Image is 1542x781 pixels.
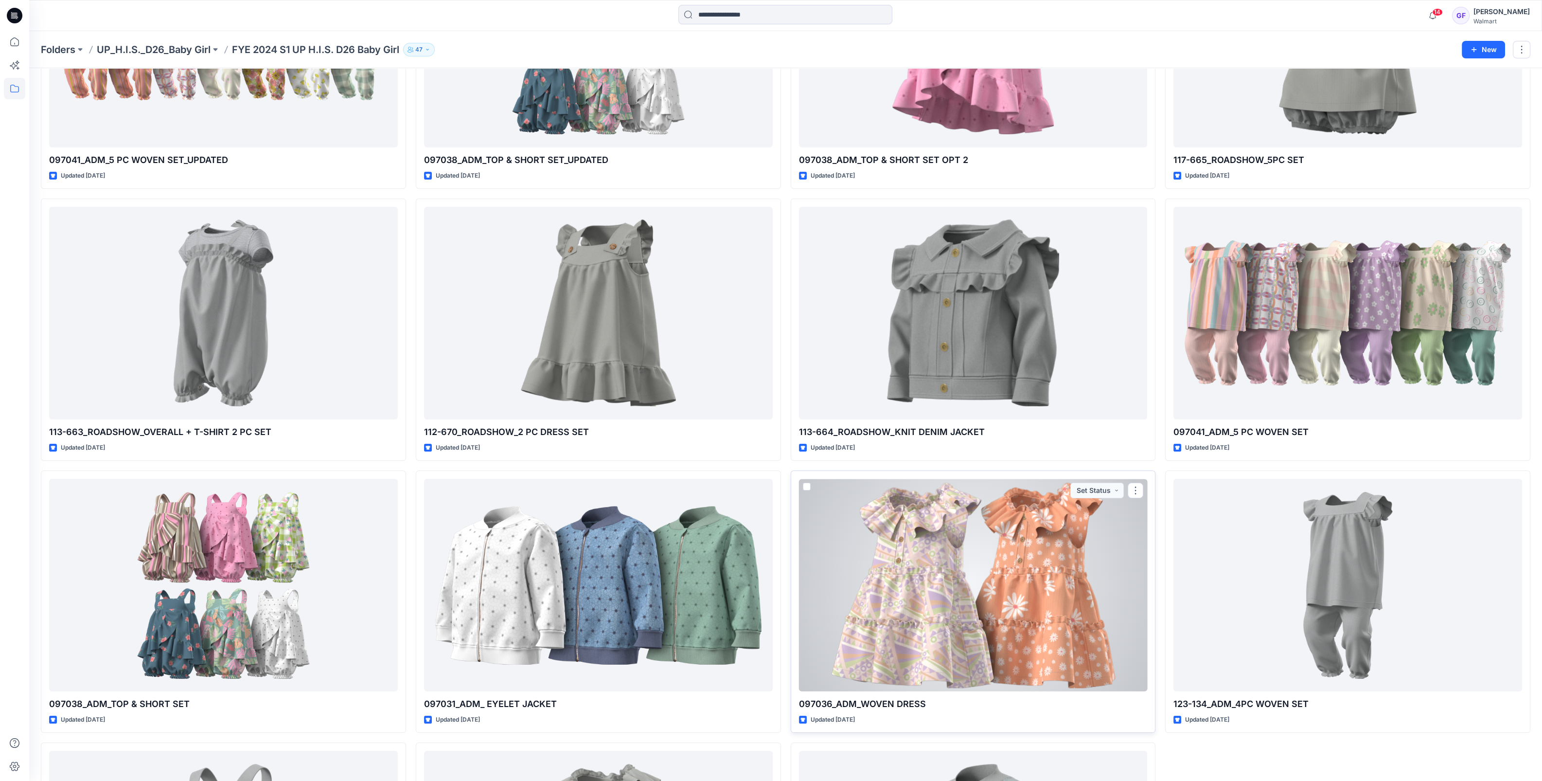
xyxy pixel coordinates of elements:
[415,44,423,55] p: 47
[436,715,480,725] p: Updated [DATE]
[49,697,398,711] p: 097038_ADM_TOP & SHORT SET
[41,43,75,56] a: Folders
[1452,7,1470,24] div: GF
[403,43,435,56] button: 47
[49,153,398,167] p: 097041_ADM_5 PC WOVEN SET_UPDATED
[97,43,211,56] a: UP_H.I.S._D26_Baby Girl
[1173,479,1522,691] a: 123-134_ADM_4PC WOVEN SET
[436,171,480,181] p: Updated [DATE]
[1173,153,1522,167] p: 117-665_ROADSHOW_5PC SET
[1462,41,1505,58] button: New
[49,425,398,439] p: 113-663_ROADSHOW_OVERALL + T-SHIRT 2 PC SET
[424,207,773,419] a: 112-670_ROADSHOW_2 PC DRESS SET
[799,425,1148,439] p: 113-664_ROADSHOW_KNIT DENIM JACKET
[61,171,105,181] p: Updated [DATE]
[49,479,398,691] a: 097038_ADM_TOP & SHORT SET
[424,153,773,167] p: 097038_ADM_TOP & SHORT SET_UPDATED
[1185,443,1229,453] p: Updated [DATE]
[424,425,773,439] p: 112-670_ROADSHOW_2 PC DRESS SET
[424,697,773,711] p: 097031_ADM_ EYELET JACKET
[424,479,773,691] a: 097031_ADM_ EYELET JACKET
[1173,425,1522,439] p: 097041_ADM_5 PC WOVEN SET
[61,443,105,453] p: Updated [DATE]
[232,43,399,56] p: FYE 2024 S1 UP H.I.S. D26 Baby Girl
[1473,18,1530,25] div: Walmart
[1432,8,1443,16] span: 14
[1473,6,1530,18] div: [PERSON_NAME]
[61,715,105,725] p: Updated [DATE]
[1173,207,1522,419] a: 097041_ADM_5 PC WOVEN SET
[49,207,398,419] a: 113-663_ROADSHOW_OVERALL + T-SHIRT 2 PC SET
[799,479,1148,691] a: 097036_ADM_WOVEN DRESS
[436,443,480,453] p: Updated [DATE]
[1185,715,1229,725] p: Updated [DATE]
[1185,171,1229,181] p: Updated [DATE]
[1173,697,1522,711] p: 123-134_ADM_4PC WOVEN SET
[811,171,855,181] p: Updated [DATE]
[799,153,1148,167] p: 097038_ADM_TOP & SHORT SET OPT 2
[811,443,855,453] p: Updated [DATE]
[811,715,855,725] p: Updated [DATE]
[799,697,1148,711] p: 097036_ADM_WOVEN DRESS
[799,207,1148,419] a: 113-664_ROADSHOW_KNIT DENIM JACKET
